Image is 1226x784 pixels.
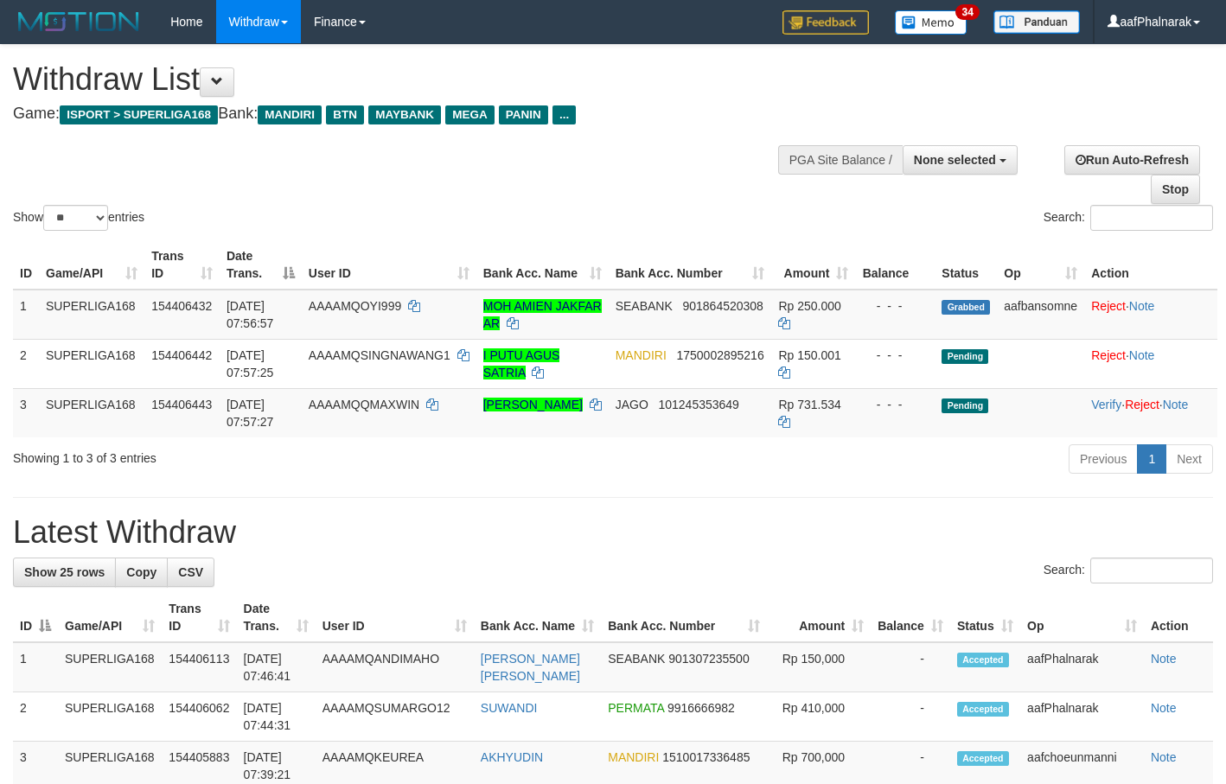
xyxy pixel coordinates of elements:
span: Copy 101245353649 to clipboard [658,398,738,411]
td: aafPhalnarak [1020,692,1144,742]
span: ... [552,105,576,124]
span: AAAAMQSINGNAWANG1 [309,348,450,362]
td: · [1084,290,1217,340]
td: Rp 410,000 [767,692,871,742]
td: SUPERLIGA168 [39,339,144,388]
label: Search: [1044,558,1213,583]
span: MANDIRI [258,105,322,124]
span: 154406442 [151,348,212,362]
span: Copy 1510017336485 to clipboard [662,750,750,764]
span: Copy [126,565,156,579]
div: PGA Site Balance / [778,145,903,175]
div: - - - [862,347,928,364]
th: Action [1144,593,1213,642]
a: Copy [115,558,168,587]
a: SUWANDI [481,701,538,715]
a: AKHYUDIN [481,750,543,764]
span: MEGA [445,105,495,124]
td: aafbansomne [997,290,1084,340]
span: Rp 731.534 [778,398,840,411]
h4: Game: Bank: [13,105,800,123]
input: Search: [1090,205,1213,231]
span: Pending [942,349,988,364]
td: - [871,692,950,742]
label: Search: [1044,205,1213,231]
span: Copy 9916666982 to clipboard [667,701,735,715]
td: AAAAMQSUMARGO12 [316,692,474,742]
th: Trans ID: activate to sort column ascending [162,593,236,642]
span: 34 [955,4,979,20]
td: SUPERLIGA168 [39,290,144,340]
th: Balance: activate to sort column ascending [871,593,950,642]
img: Button%20Memo.svg [895,10,967,35]
th: Bank Acc. Number: activate to sort column ascending [601,593,767,642]
td: SUPERLIGA168 [58,692,162,742]
span: Copy 1750002895216 to clipboard [676,348,763,362]
td: · [1084,339,1217,388]
span: Rp 250.000 [778,299,840,313]
span: Rp 150.001 [778,348,840,362]
a: [PERSON_NAME] [483,398,583,411]
a: [PERSON_NAME] [PERSON_NAME] [481,652,580,683]
th: Amount: activate to sort column ascending [767,593,871,642]
a: Note [1151,652,1177,666]
span: Grabbed [942,300,990,315]
td: SUPERLIGA168 [58,642,162,692]
a: Show 25 rows [13,558,116,587]
span: [DATE] 07:56:57 [227,299,274,330]
div: Showing 1 to 3 of 3 entries [13,443,498,467]
td: AAAAMQANDIMAHO [316,642,474,692]
span: MANDIRI [616,348,667,362]
div: - - - [862,396,928,413]
span: 154406432 [151,299,212,313]
button: None selected [903,145,1018,175]
th: ID [13,240,39,290]
h1: Withdraw List [13,62,800,97]
th: Op: activate to sort column ascending [1020,593,1144,642]
th: Status: activate to sort column ascending [950,593,1020,642]
th: Game/API: activate to sort column ascending [39,240,144,290]
span: AAAAMQQMAXWIN [309,398,419,411]
img: Feedback.jpg [782,10,869,35]
a: Reject [1091,299,1126,313]
span: Accepted [957,653,1009,667]
td: 3 [13,388,39,437]
div: - - - [862,297,928,315]
a: Note [1151,701,1177,715]
th: User ID: activate to sort column ascending [316,593,474,642]
td: [DATE] 07:46:41 [237,642,316,692]
span: ISPORT > SUPERLIGA168 [60,105,218,124]
th: Bank Acc. Number: activate to sort column ascending [609,240,772,290]
td: 154406113 [162,642,236,692]
span: MAYBANK [368,105,441,124]
a: Stop [1151,175,1200,204]
th: Trans ID: activate to sort column ascending [144,240,220,290]
a: Verify [1091,398,1121,411]
span: Copy 901864520308 to clipboard [682,299,763,313]
select: Showentries [43,205,108,231]
label: Show entries [13,205,144,231]
a: 1 [1137,444,1166,474]
span: JAGO [616,398,648,411]
a: Previous [1069,444,1138,474]
a: Note [1163,398,1189,411]
a: Note [1129,299,1155,313]
span: MANDIRI [608,750,659,764]
span: Accepted [957,751,1009,766]
th: Action [1084,240,1217,290]
span: [DATE] 07:57:27 [227,398,274,429]
td: 154406062 [162,692,236,742]
img: panduan.png [993,10,1080,34]
a: I PUTU AGUS SATRIA [483,348,560,379]
a: Reject [1125,398,1159,411]
a: MOH AMIEN JAKFAR AR [483,299,602,330]
th: Status [935,240,997,290]
input: Search: [1090,558,1213,583]
span: BTN [326,105,364,124]
img: MOTION_logo.png [13,9,144,35]
td: Rp 150,000 [767,642,871,692]
th: Op: activate to sort column ascending [997,240,1084,290]
span: Copy 901307235500 to clipboard [668,652,749,666]
a: Next [1165,444,1213,474]
span: AAAAMQOYI999 [309,299,401,313]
